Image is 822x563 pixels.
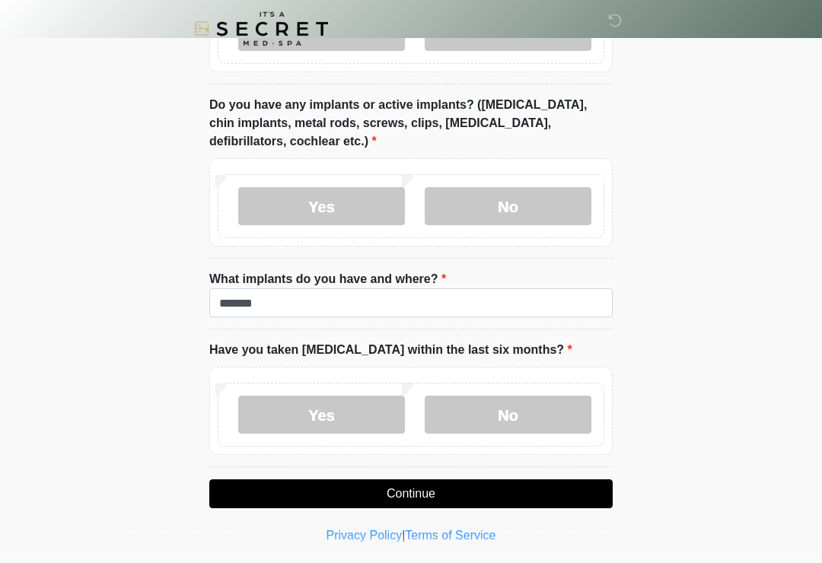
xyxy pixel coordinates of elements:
label: Have you taken [MEDICAL_DATA] within the last six months? [209,341,572,359]
label: No [425,396,591,434]
button: Continue [209,479,613,508]
label: Yes [238,187,405,225]
a: Privacy Policy [327,529,403,542]
a: Terms of Service [405,529,495,542]
img: It's A Secret Med Spa Logo [194,11,328,46]
label: Do you have any implants or active implants? ([MEDICAL_DATA], chin implants, metal rods, screws, ... [209,96,613,151]
label: Yes [238,396,405,434]
label: What implants do you have and where? [209,270,446,288]
a: | [402,529,405,542]
label: No [425,187,591,225]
